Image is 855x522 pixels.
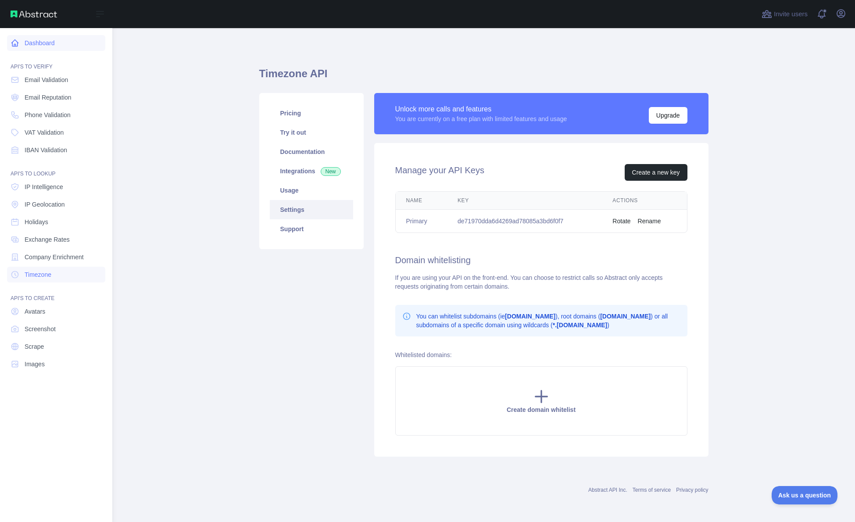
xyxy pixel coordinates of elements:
a: Avatars [7,304,105,319]
div: API'S TO LOOKUP [7,160,105,177]
span: Phone Validation [25,111,71,119]
b: [DOMAIN_NAME] [505,313,555,320]
a: IP Intelligence [7,179,105,195]
span: Timezone [25,270,51,279]
button: Rename [638,217,661,225]
a: Pricing [270,104,353,123]
a: Integrations New [270,161,353,181]
span: Images [25,360,45,368]
td: Primary [396,210,447,233]
button: Create a new key [625,164,687,181]
span: Company Enrichment [25,253,84,261]
span: Invite users [774,9,808,19]
span: Holidays [25,218,48,226]
p: You can whitelist subdomains (ie ), root domains ( ) or all subdomains of a specific domain using... [416,312,680,329]
a: Timezone [7,267,105,282]
a: Company Enrichment [7,249,105,265]
span: Email Validation [25,75,68,84]
span: Email Reputation [25,93,72,102]
span: IP Intelligence [25,182,63,191]
a: IBAN Validation [7,142,105,158]
a: Email Reputation [7,89,105,105]
a: Try it out [270,123,353,142]
label: Whitelisted domains: [395,351,452,358]
a: Dashboard [7,35,105,51]
span: IBAN Validation [25,146,67,154]
span: VAT Validation [25,128,64,137]
a: Abstract API Inc. [588,487,627,493]
div: API'S TO VERIFY [7,53,105,70]
img: Abstract API [11,11,57,18]
h2: Domain whitelisting [395,254,687,266]
span: Create domain whitelist [507,406,576,413]
a: VAT Validation [7,125,105,140]
td: de71970dda6d4269ad78085a3bd6f0f7 [447,210,602,233]
span: New [321,167,341,176]
button: Invite users [760,7,809,21]
button: Rotate [612,217,630,225]
a: Settings [270,200,353,219]
th: Actions [602,192,687,210]
span: Avatars [25,307,45,316]
div: Unlock more calls and features [395,104,567,114]
th: Name [396,192,447,210]
th: Key [447,192,602,210]
div: If you are using your API on the front-end. You can choose to restrict calls so Abstract only acc... [395,273,687,291]
iframe: Toggle Customer Support [772,486,837,504]
a: Phone Validation [7,107,105,123]
span: Exchange Rates [25,235,70,244]
a: Exchange Rates [7,232,105,247]
span: Scrape [25,342,44,351]
b: [DOMAIN_NAME] [600,313,651,320]
span: IP Geolocation [25,200,65,209]
a: Usage [270,181,353,200]
a: Screenshot [7,321,105,337]
a: Support [270,219,353,239]
h1: Timezone API [259,67,708,88]
a: Scrape [7,339,105,354]
h2: Manage your API Keys [395,164,484,181]
button: Upgrade [649,107,687,124]
a: Images [7,356,105,372]
a: Privacy policy [676,487,708,493]
b: *.[DOMAIN_NAME] [553,322,607,329]
div: API'S TO CREATE [7,284,105,302]
a: Terms of service [633,487,671,493]
a: Holidays [7,214,105,230]
a: IP Geolocation [7,197,105,212]
span: Screenshot [25,325,56,333]
a: Documentation [270,142,353,161]
div: You are currently on a free plan with limited features and usage [395,114,567,123]
a: Email Validation [7,72,105,88]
